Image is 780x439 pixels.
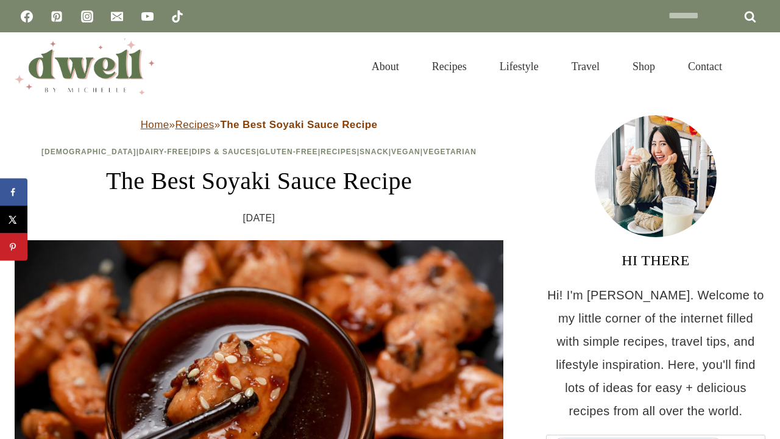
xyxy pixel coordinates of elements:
[672,45,739,88] a: Contact
[745,56,765,77] button: View Search Form
[135,4,160,29] a: YouTube
[360,148,389,156] a: Snack
[192,148,257,156] a: Dips & Sauces
[141,119,169,130] a: Home
[355,45,416,88] a: About
[41,148,136,156] a: [DEMOGRAPHIC_DATA]
[546,284,765,423] p: Hi! I'm [PERSON_NAME]. Welcome to my little corner of the internet filled with simple recipes, tr...
[105,4,129,29] a: Email
[15,163,503,199] h1: The Best Soyaki Sauce Recipe
[423,148,477,156] a: Vegetarian
[75,4,99,29] a: Instagram
[483,45,555,88] a: Lifestyle
[139,148,189,156] a: Dairy-Free
[15,38,155,95] img: DWELL by michelle
[321,148,357,156] a: Recipes
[546,249,765,271] h3: HI THERE
[416,45,483,88] a: Recipes
[15,4,39,29] a: Facebook
[44,4,69,29] a: Pinterest
[165,4,190,29] a: TikTok
[221,119,378,130] strong: The Best Soyaki Sauce Recipe
[391,148,420,156] a: Vegan
[259,148,317,156] a: Gluten-Free
[555,45,616,88] a: Travel
[41,148,477,156] span: | | | | | | |
[243,209,275,227] time: [DATE]
[141,119,378,130] span: » »
[616,45,672,88] a: Shop
[355,45,739,88] nav: Primary Navigation
[175,119,214,130] a: Recipes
